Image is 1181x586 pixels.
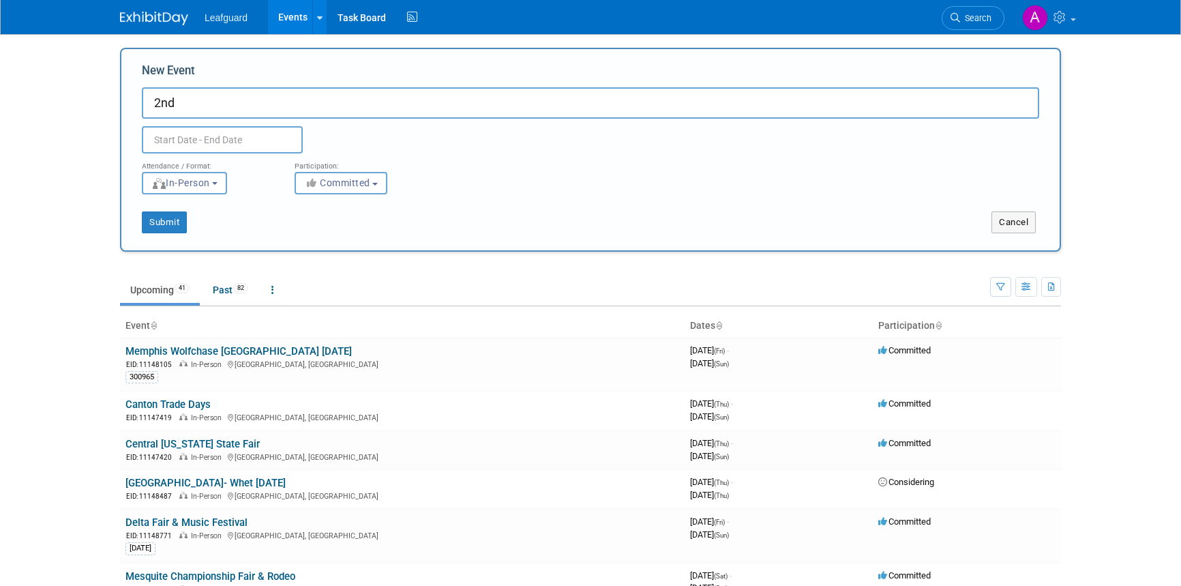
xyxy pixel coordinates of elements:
[690,358,729,368] span: [DATE]
[714,492,729,499] span: (Thu)
[179,453,188,460] img: In-Person Event
[179,492,188,499] img: In-Person Event
[125,398,211,411] a: Canton Trade Days
[690,529,729,540] span: [DATE]
[142,172,227,194] button: In-Person
[142,211,187,233] button: Submit
[878,516,931,527] span: Committed
[731,477,733,487] span: -
[191,453,226,462] span: In-Person
[690,411,729,422] span: [DATE]
[731,398,733,409] span: -
[142,63,195,84] label: New Event
[1022,5,1048,31] img: Arlene Duncan
[191,492,226,501] span: In-Person
[727,516,729,527] span: -
[714,360,729,368] span: (Sun)
[295,172,387,194] button: Committed
[878,398,931,409] span: Committed
[878,345,931,355] span: Committed
[715,320,722,331] a: Sort by Start Date
[727,345,729,355] span: -
[205,12,248,23] span: Leafguard
[690,345,729,355] span: [DATE]
[126,414,177,422] span: EID: 11147419
[125,345,352,357] a: Memphis Wolfchase [GEOGRAPHIC_DATA] [DATE]
[690,438,733,448] span: [DATE]
[714,413,729,421] span: (Sun)
[125,516,248,529] a: Delta Fair & Music Festival
[714,440,729,448] span: (Thu)
[873,314,1061,338] th: Participation
[179,531,188,538] img: In-Person Event
[120,12,188,25] img: ExhibitDay
[142,153,274,171] div: Attendance / Format:
[295,153,427,171] div: Participation:
[730,570,732,581] span: -
[120,277,200,303] a: Upcoming41
[151,177,210,188] span: In-Person
[714,479,729,486] span: (Thu)
[714,347,725,355] span: (Fri)
[878,570,931,581] span: Committed
[690,398,733,409] span: [DATE]
[991,211,1036,233] button: Cancel
[125,371,158,383] div: 300965
[125,477,286,489] a: [GEOGRAPHIC_DATA]- Whet [DATE]
[878,438,931,448] span: Committed
[690,490,729,500] span: [DATE]
[935,320,942,331] a: Sort by Participation Type
[731,438,733,448] span: -
[126,454,177,461] span: EID: 11147420
[203,277,258,303] a: Past82
[714,531,729,539] span: (Sun)
[179,360,188,367] img: In-Person Event
[714,572,728,580] span: (Sat)
[126,361,177,368] span: EID: 11148105
[125,529,679,541] div: [GEOGRAPHIC_DATA], [GEOGRAPHIC_DATA]
[175,283,190,293] span: 41
[690,516,729,527] span: [DATE]
[714,518,725,526] span: (Fri)
[125,451,679,463] div: [GEOGRAPHIC_DATA], [GEOGRAPHIC_DATA]
[191,531,226,540] span: In-Person
[125,490,679,501] div: [GEOGRAPHIC_DATA], [GEOGRAPHIC_DATA]
[685,314,873,338] th: Dates
[126,532,177,540] span: EID: 11148771
[125,358,679,370] div: [GEOGRAPHIC_DATA], [GEOGRAPHIC_DATA]
[690,451,729,461] span: [DATE]
[714,453,729,460] span: (Sun)
[690,477,733,487] span: [DATE]
[960,13,991,23] span: Search
[120,314,685,338] th: Event
[125,411,679,423] div: [GEOGRAPHIC_DATA], [GEOGRAPHIC_DATA]
[233,283,248,293] span: 82
[125,570,295,583] a: Mesquite Championship Fair & Rodeo
[142,87,1039,119] input: Name of Trade Show / Conference
[690,570,732,581] span: [DATE]
[142,126,303,153] input: Start Date - End Date
[125,438,260,450] a: Central [US_STATE] State Fair
[125,542,155,555] div: [DATE]
[150,320,157,331] a: Sort by Event Name
[191,360,226,369] span: In-Person
[304,177,370,188] span: Committed
[191,413,226,422] span: In-Person
[126,493,177,500] span: EID: 11148487
[714,400,729,408] span: (Thu)
[942,6,1004,30] a: Search
[179,413,188,420] img: In-Person Event
[878,477,934,487] span: Considering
